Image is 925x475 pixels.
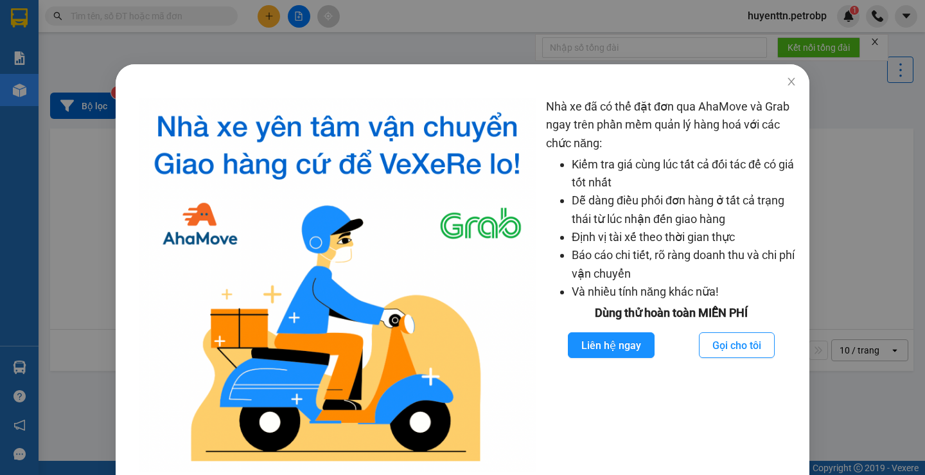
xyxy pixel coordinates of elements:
li: Dễ dàng điều phối đơn hàng ở tất cả trạng thái từ lúc nhận đến giao hàng [572,192,797,228]
img: logo [139,98,536,472]
button: Close [773,64,809,100]
li: Báo cáo chi tiết, rõ ràng doanh thu và chi phí vận chuyển [572,246,797,283]
span: Gọi cho tôi [712,337,761,354]
div: Nhà xe đã có thể đặt đơn qua AhaMove và Grab ngay trên phần mềm quản lý hàng hoá với các chức năng: [546,98,797,472]
div: Dùng thử hoàn toàn MIỄN PHÍ [546,304,797,322]
li: Định vị tài xế theo thời gian thực [572,228,797,246]
span: close [786,76,797,87]
li: Và nhiều tính năng khác nữa! [572,283,797,301]
span: Liên hệ ngay [581,337,641,354]
button: Liên hệ ngay [568,332,655,358]
li: Kiểm tra giá cùng lúc tất cả đối tác để có giá tốt nhất [572,156,797,192]
button: Gọi cho tôi [699,332,775,358]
